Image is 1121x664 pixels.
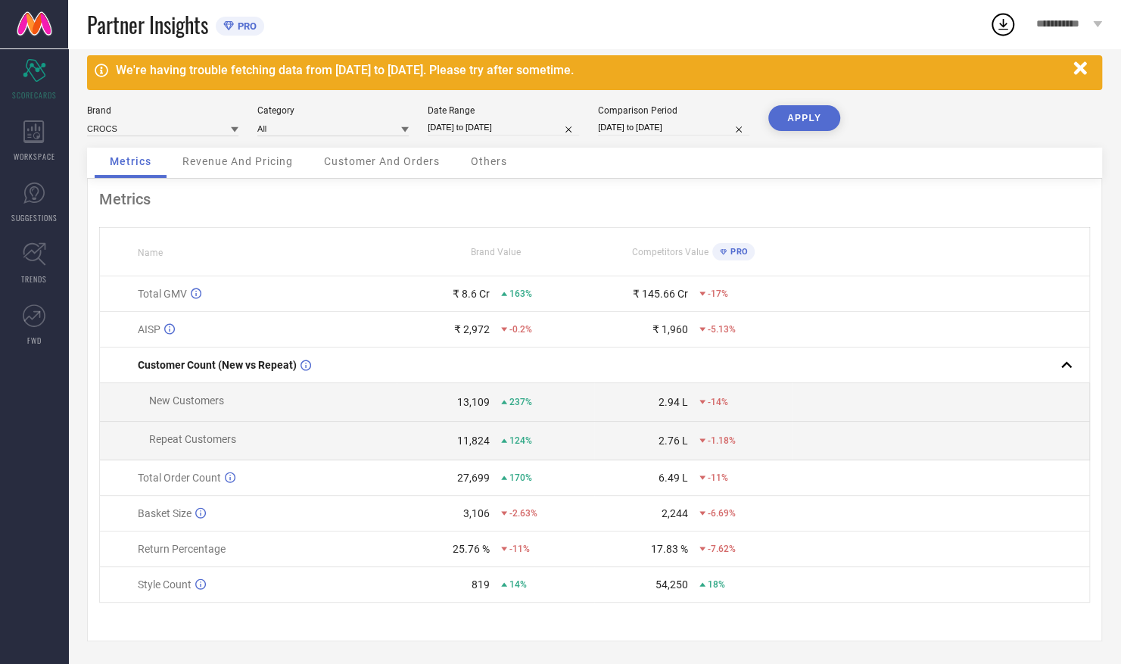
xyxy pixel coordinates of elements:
[472,578,490,591] div: 819
[471,155,507,167] span: Others
[768,105,840,131] button: APPLY
[652,323,688,335] div: ₹ 1,960
[509,579,527,590] span: 14%
[12,89,57,101] span: SCORECARDS
[11,212,58,223] span: SUGGESTIONS
[659,472,688,484] div: 6.49 L
[138,359,297,371] span: Customer Count (New vs Repeat)
[708,324,736,335] span: -5.13%
[708,435,736,446] span: -1.18%
[632,247,708,257] span: Competitors Value
[110,155,151,167] span: Metrics
[453,288,490,300] div: ₹ 8.6 Cr
[509,397,532,407] span: 237%
[659,435,688,447] div: 2.76 L
[633,288,688,300] div: ₹ 145.66 Cr
[708,472,728,483] span: -11%
[708,579,725,590] span: 18%
[708,397,728,407] span: -14%
[257,105,409,116] div: Category
[727,247,747,257] span: PRO
[471,247,521,257] span: Brand Value
[27,335,42,346] span: FWD
[662,507,688,519] div: 2,244
[509,544,530,554] span: -11%
[138,507,192,519] span: Basket Size
[149,394,224,407] span: New Customers
[708,288,728,299] span: -17%
[509,472,532,483] span: 170%
[453,543,490,555] div: 25.76 %
[14,151,55,162] span: WORKSPACE
[428,120,579,136] input: Select date range
[509,288,532,299] span: 163%
[324,155,440,167] span: Customer And Orders
[138,543,226,555] span: Return Percentage
[87,105,238,116] div: Brand
[598,105,749,116] div: Comparison Period
[708,508,736,519] span: -6.69%
[138,472,221,484] span: Total Order Count
[659,396,688,408] div: 2.94 L
[457,396,490,408] div: 13,109
[454,323,490,335] div: ₹ 2,972
[138,288,187,300] span: Total GMV
[457,472,490,484] div: 27,699
[234,20,257,32] span: PRO
[138,248,163,258] span: Name
[99,190,1090,208] div: Metrics
[21,273,47,285] span: TRENDS
[509,324,532,335] span: -0.2%
[138,578,192,591] span: Style Count
[509,435,532,446] span: 124%
[708,544,736,554] span: -7.62%
[428,105,579,116] div: Date Range
[87,9,208,40] span: Partner Insights
[598,120,749,136] input: Select comparison period
[149,433,236,445] span: Repeat Customers
[138,323,160,335] span: AISP
[651,543,688,555] div: 17.83 %
[509,508,537,519] span: -2.63%
[989,11,1017,38] div: Open download list
[655,578,688,591] div: 54,250
[182,155,293,167] span: Revenue And Pricing
[463,507,490,519] div: 3,106
[457,435,490,447] div: 11,824
[116,63,1066,77] div: We're having trouble fetching data from [DATE] to [DATE]. Please try after sometime.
